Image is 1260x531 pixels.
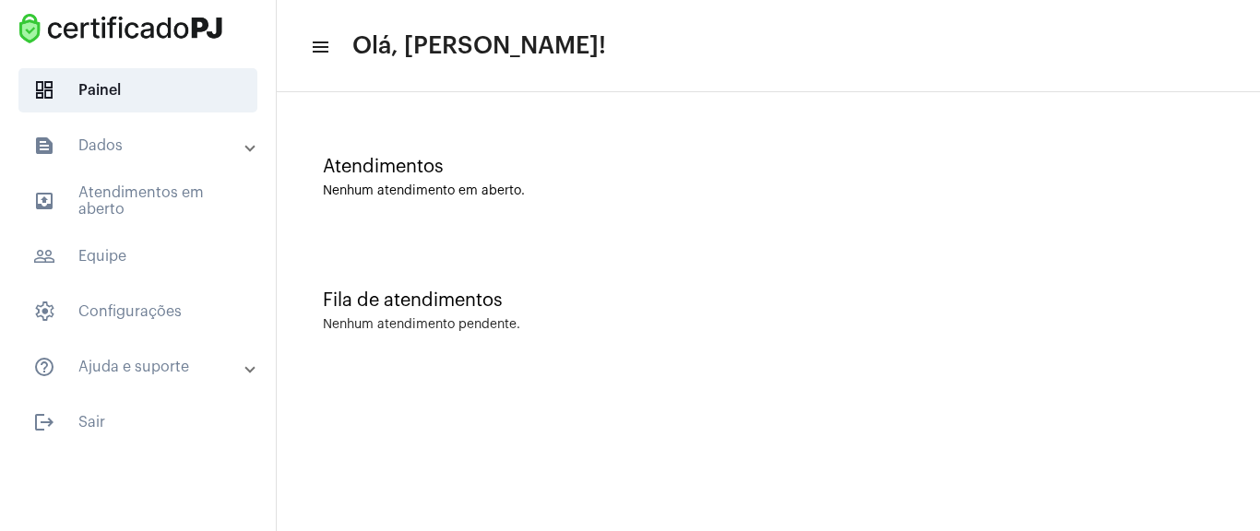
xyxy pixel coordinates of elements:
[18,400,257,444] span: Sair
[33,245,55,267] mat-icon: sidenav icon
[11,124,276,168] mat-expansion-panel-header: sidenav iconDados
[323,184,1214,198] div: Nenhum atendimento em aberto.
[18,68,257,112] span: Painel
[310,36,328,58] mat-icon: sidenav icon
[33,135,246,157] mat-panel-title: Dados
[323,318,520,332] div: Nenhum atendimento pendente.
[18,234,257,278] span: Equipe
[15,9,227,48] img: fba4626d-73b5-6c3e-879c-9397d3eee438.png
[18,289,257,334] span: Configurações
[33,190,55,212] mat-icon: sidenav icon
[33,356,246,378] mat-panel-title: Ajuda e suporte
[33,135,55,157] mat-icon: sidenav icon
[352,31,606,61] span: Olá, [PERSON_NAME]!
[18,179,257,223] span: Atendimentos em aberto
[323,290,1214,311] div: Fila de atendimentos
[33,356,55,378] mat-icon: sidenav icon
[33,79,55,101] span: sidenav icon
[323,157,1214,177] div: Atendimentos
[11,345,276,389] mat-expansion-panel-header: sidenav iconAjuda e suporte
[33,301,55,323] span: sidenav icon
[33,411,55,433] mat-icon: sidenav icon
